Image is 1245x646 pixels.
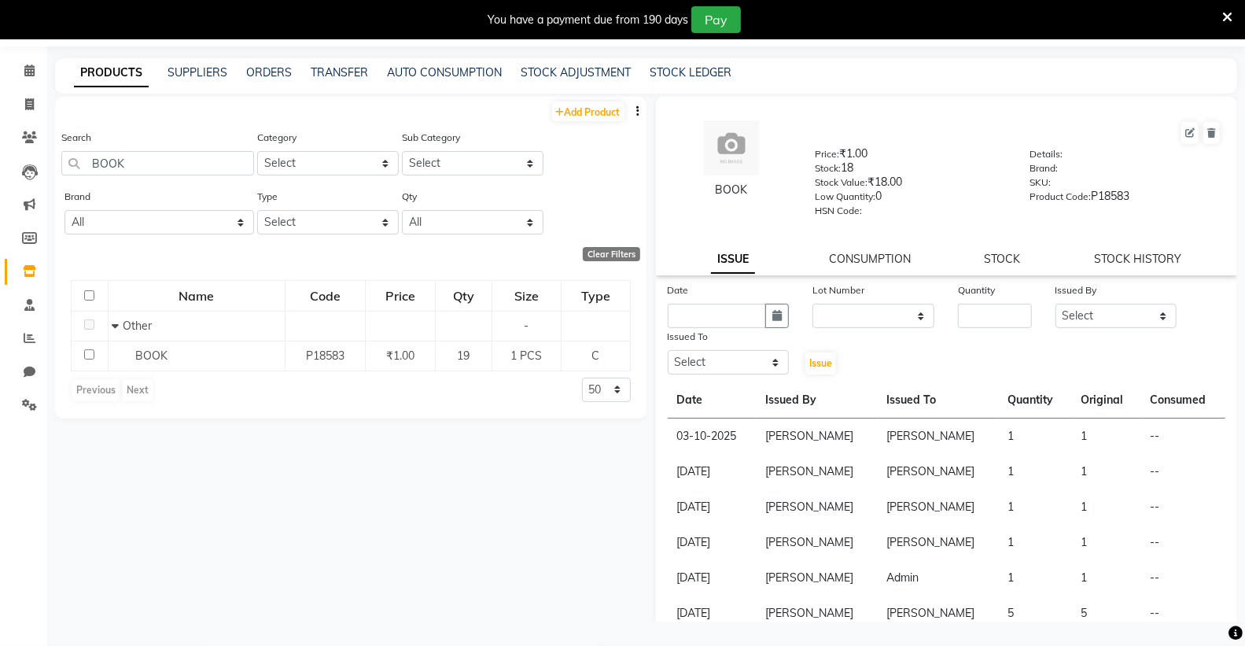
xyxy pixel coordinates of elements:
div: ₹18.00 [815,174,1007,196]
td: [PERSON_NAME] [757,525,878,560]
label: Brand: [1030,161,1058,175]
a: STOCK ADJUSTMENT [521,65,631,79]
td: 5 [1071,596,1140,631]
span: Collapse Row [112,319,123,333]
a: TRANSFER [311,65,368,79]
button: Pay [691,6,741,33]
td: [PERSON_NAME] [757,454,878,489]
div: 18 [815,160,1007,182]
label: Sub Category [402,131,460,145]
td: [PERSON_NAME] [878,596,999,631]
label: Quantity [958,283,995,297]
div: Type [562,282,628,310]
button: Issue [805,353,836,375]
td: 1 [1071,525,1140,560]
div: Name [109,282,284,310]
div: P18583 [1030,188,1221,210]
td: [DATE] [668,560,757,596]
div: Qty [436,282,491,310]
span: C [591,349,599,363]
a: Add Product [552,102,624,121]
td: 1 [998,419,1071,455]
label: Low Quantity: [815,190,875,204]
span: 1 PCS [510,349,542,363]
td: 03-10-2025 [668,419,757,455]
td: [PERSON_NAME] [757,419,878,455]
td: [DATE] [668,525,757,560]
label: Lot Number [812,283,864,297]
a: CONSUMPTION [829,252,911,266]
a: STOCK [985,252,1021,266]
td: -- [1140,454,1225,489]
td: -- [1140,419,1225,455]
label: Issued To [668,330,709,344]
td: [PERSON_NAME] [878,489,999,525]
td: [PERSON_NAME] [878,525,999,560]
td: -- [1140,489,1225,525]
span: - [524,319,529,333]
td: 1 [998,454,1071,489]
td: -- [1140,560,1225,596]
input: Search by product name or code [61,151,254,175]
label: Date [668,283,689,297]
label: Details: [1030,147,1063,161]
label: Product Code: [1030,190,1091,204]
label: Issued By [1055,283,1097,297]
a: ISSUE [711,245,755,274]
a: SUPPLIERS [168,65,227,79]
td: [PERSON_NAME] [757,596,878,631]
div: 0 [815,188,1007,210]
label: Category [257,131,297,145]
span: Issue [809,357,832,369]
label: Price: [815,147,839,161]
a: PRODUCTS [74,59,149,87]
td: -- [1140,596,1225,631]
label: Stock: [815,161,841,175]
label: Search [61,131,91,145]
th: Issued By [757,382,878,419]
td: [PERSON_NAME] [878,419,999,455]
span: BOOK [135,349,168,363]
td: [PERSON_NAME] [878,454,999,489]
div: You have a payment due from 190 days [488,12,688,28]
th: Original [1071,382,1140,419]
th: Issued To [878,382,999,419]
td: Admin [878,560,999,596]
td: [DATE] [668,489,757,525]
td: 1 [1071,419,1140,455]
td: [PERSON_NAME] [757,489,878,525]
div: Clear Filters [583,247,640,261]
div: Size [493,282,561,310]
span: ₹1.00 [386,349,414,363]
td: 1 [1071,489,1140,525]
th: Quantity [998,382,1071,419]
td: 1 [1071,454,1140,489]
th: Date [668,382,757,419]
div: Code [286,282,365,310]
td: [PERSON_NAME] [757,560,878,596]
label: HSN Code: [815,204,862,218]
label: Stock Value: [815,175,867,190]
td: 5 [998,596,1071,631]
td: 1 [998,525,1071,560]
td: 1 [1071,560,1140,596]
label: Type [257,190,278,204]
td: 1 [998,560,1071,596]
label: Qty [402,190,417,204]
td: [DATE] [668,596,757,631]
a: ORDERS [246,65,292,79]
a: STOCK HISTORY [1094,252,1181,266]
td: [DATE] [668,454,757,489]
label: SKU: [1030,175,1051,190]
img: avatar [704,120,759,175]
a: STOCK LEDGER [650,65,731,79]
a: AUTO CONSUMPTION [387,65,502,79]
div: ₹1.00 [815,146,1007,168]
span: P18583 [306,349,344,363]
div: BOOK [672,182,791,198]
td: 1 [998,489,1071,525]
span: 19 [457,349,470,363]
div: Price [367,282,434,310]
label: Brand [64,190,90,204]
span: Other [123,319,152,333]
